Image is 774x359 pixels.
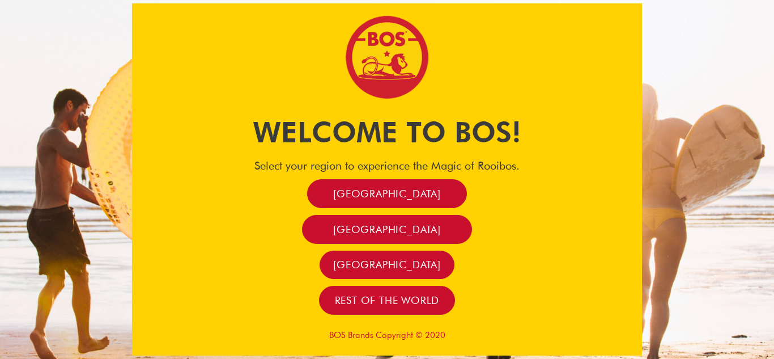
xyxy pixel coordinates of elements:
img: Bos Brands [345,15,429,100]
span: Rest of the world [335,294,440,307]
a: [GEOGRAPHIC_DATA] [307,179,467,208]
a: [GEOGRAPHIC_DATA] [302,215,472,244]
h4: Select your region to experience the Magic of Rooibos. [132,159,642,172]
p: BOS Brands Copyright © 2020 [132,330,642,340]
a: [GEOGRAPHIC_DATA] [320,251,454,280]
span: [GEOGRAPHIC_DATA] [333,187,441,200]
span: [GEOGRAPHIC_DATA] [333,223,441,236]
a: Rest of the world [319,286,456,315]
span: [GEOGRAPHIC_DATA] [333,258,441,271]
h1: Welcome to BOS! [132,112,642,152]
